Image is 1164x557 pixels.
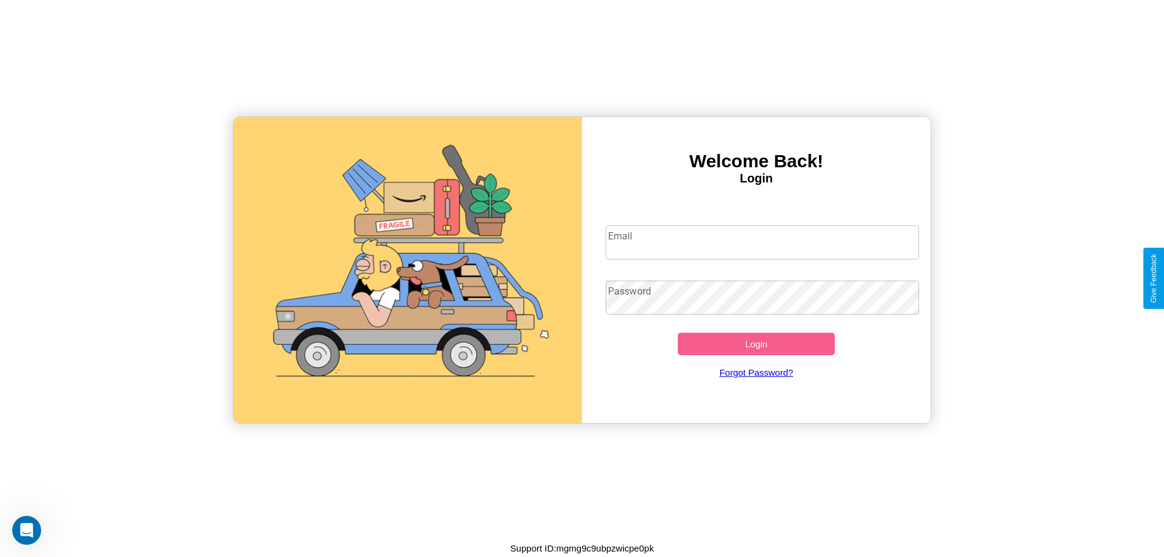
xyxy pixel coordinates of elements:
a: Forgot Password? [600,355,914,390]
img: gif [233,117,582,423]
button: Login [678,333,835,355]
p: Support ID: mgmg9c9ubpzwicpe0pk [510,540,654,556]
h3: Welcome Back! [582,151,931,172]
h4: Login [582,172,931,185]
div: Give Feedback [1149,254,1158,303]
iframe: Intercom live chat [12,516,41,545]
